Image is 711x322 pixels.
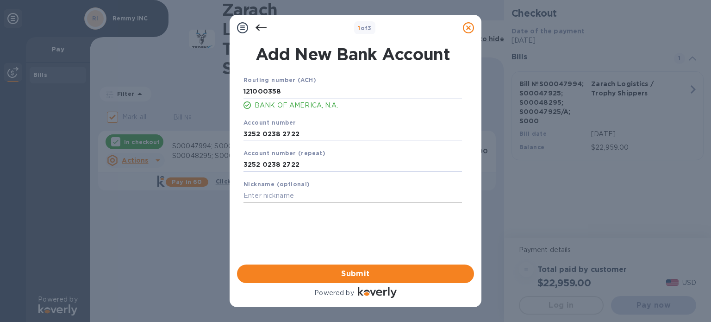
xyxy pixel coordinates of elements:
[243,85,462,99] input: Enter routing number
[243,158,462,172] input: Enter account number
[243,119,296,126] b: Account number
[358,25,372,32] b: of 3
[243,189,462,203] input: Enter nickname
[243,76,316,83] b: Routing number (ACH)
[358,25,360,32] span: 1
[358,287,397,298] img: Logo
[237,265,474,283] button: Submit
[244,268,467,279] span: Submit
[243,150,325,157] b: Account number (repeat)
[255,101,462,110] p: BANK OF AMERICA, N.A.
[243,127,462,141] input: Enter account number
[314,288,354,298] p: Powered by
[238,44,468,64] h1: Add New Bank Account
[243,181,310,188] b: Nickname (optional)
